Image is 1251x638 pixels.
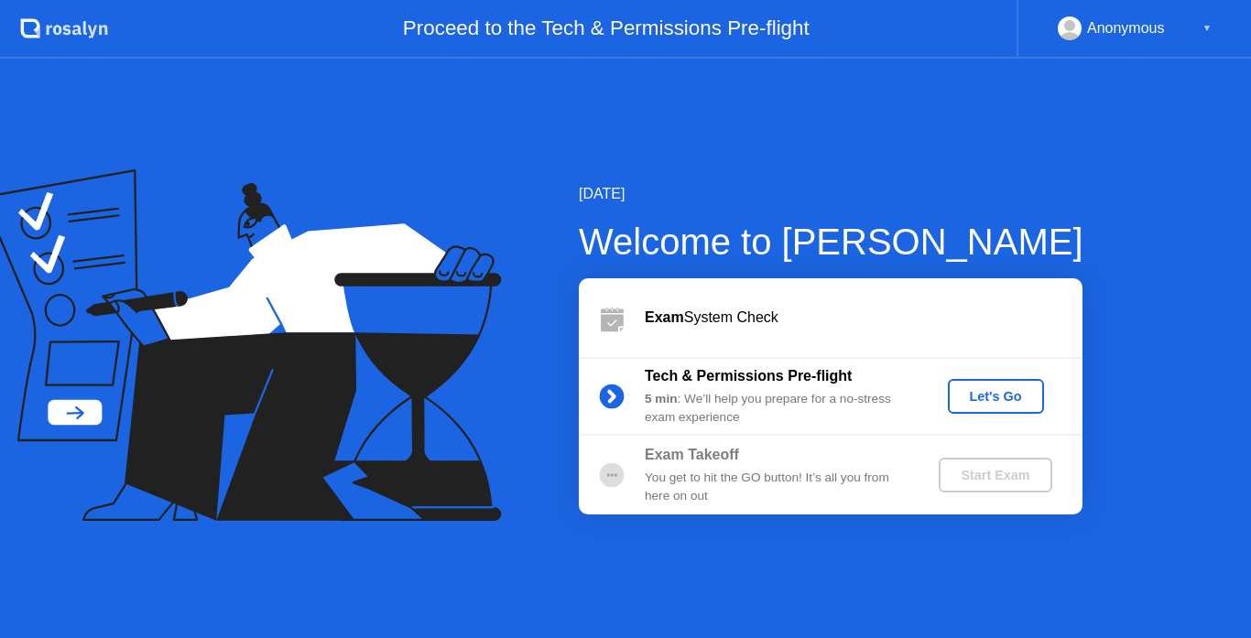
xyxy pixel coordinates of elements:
[645,447,739,462] b: Exam Takeoff
[946,468,1044,482] div: Start Exam
[645,307,1082,329] div: System Check
[645,469,908,506] div: You get to hit the GO button! It’s all you from here on out
[955,389,1037,404] div: Let's Go
[579,183,1083,205] div: [DATE]
[645,390,908,427] div: : We’ll help you prepare for a no-stress exam experience
[645,309,684,325] b: Exam
[579,214,1083,269] div: Welcome to [PERSON_NAME]
[1087,16,1165,40] div: Anonymous
[1202,16,1212,40] div: ▼
[645,392,678,406] b: 5 min
[939,458,1051,492] button: Start Exam
[645,368,852,384] b: Tech & Permissions Pre-flight
[948,379,1044,414] button: Let's Go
